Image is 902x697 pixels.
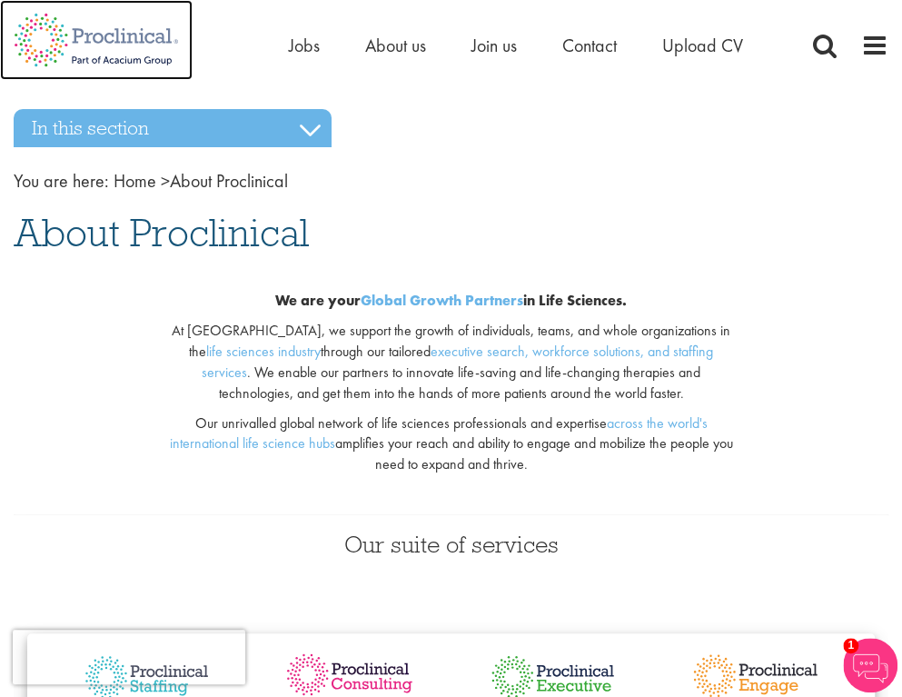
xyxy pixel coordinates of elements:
[289,34,320,57] a: Jobs
[365,34,426,57] a: About us
[161,169,170,193] span: >
[275,291,627,310] b: We are your in Life Sciences.
[843,638,897,692] img: Chatbot
[843,638,858,653] span: 1
[14,109,332,147] h3: In this section
[202,342,713,382] a: executive search, workforce solutions, and staffing services
[114,169,288,193] span: About Proclinical
[662,34,743,57] a: Upload CV
[13,630,245,684] iframe: reCAPTCHA
[114,169,156,193] a: breadcrumb link to Home
[164,321,738,403] p: At [GEOGRAPHIC_DATA], we support the growth of individuals, teams, and whole organizations in the...
[562,34,617,57] a: Contact
[14,533,888,556] h3: Our suite of services
[170,413,708,453] a: across the world's international life science hubs
[14,169,109,193] span: You are here:
[164,413,738,476] p: Our unrivalled global network of life sciences professionals and expertise amplifies your reach a...
[361,291,523,310] a: Global Growth Partners
[14,208,309,257] span: About Proclinical
[471,34,517,57] a: Join us
[206,342,321,361] a: life sciences industry
[284,652,414,697] img: Proclinical Consulting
